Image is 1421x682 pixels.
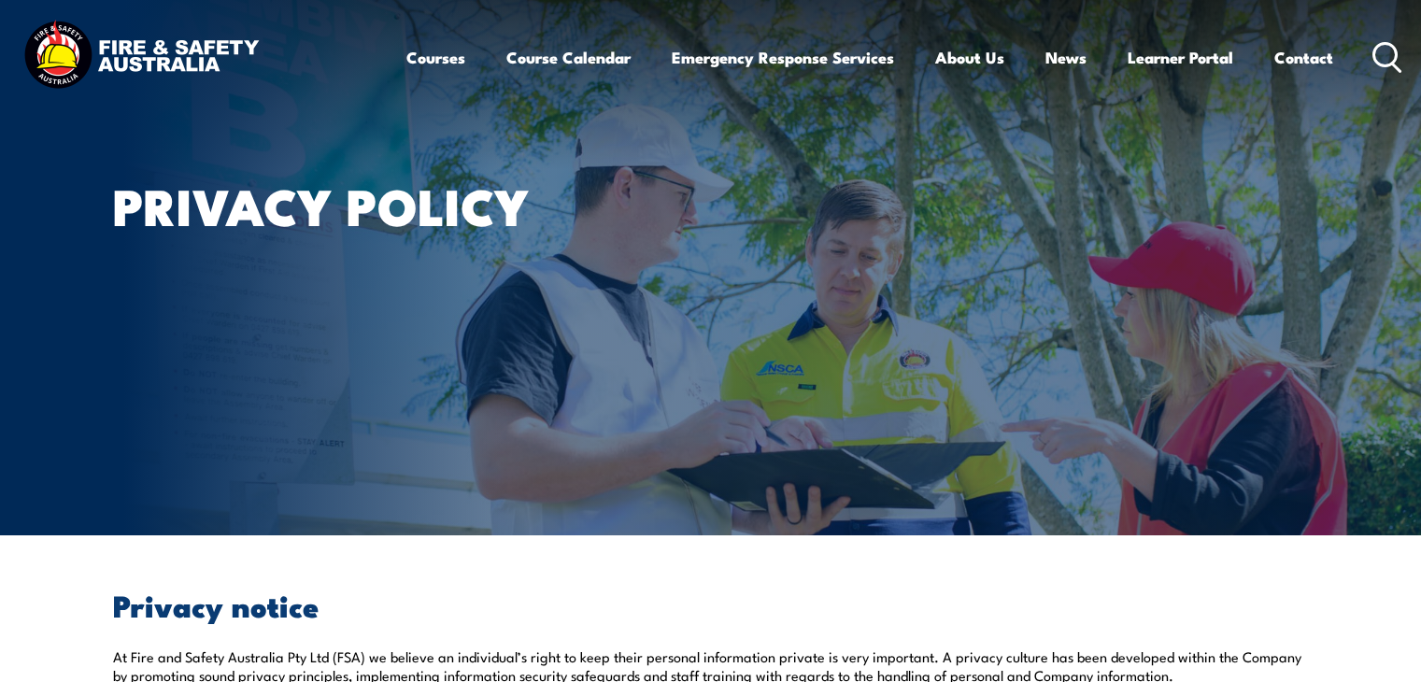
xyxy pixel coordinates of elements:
h1: Privacy Policy [113,183,575,227]
a: About Us [935,33,1004,82]
a: Contact [1274,33,1333,82]
a: News [1045,33,1087,82]
a: Learner Portal [1128,33,1233,82]
h2: Privacy notice [113,591,1309,618]
a: Courses [406,33,465,82]
a: Emergency Response Services [672,33,894,82]
a: Course Calendar [506,33,631,82]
